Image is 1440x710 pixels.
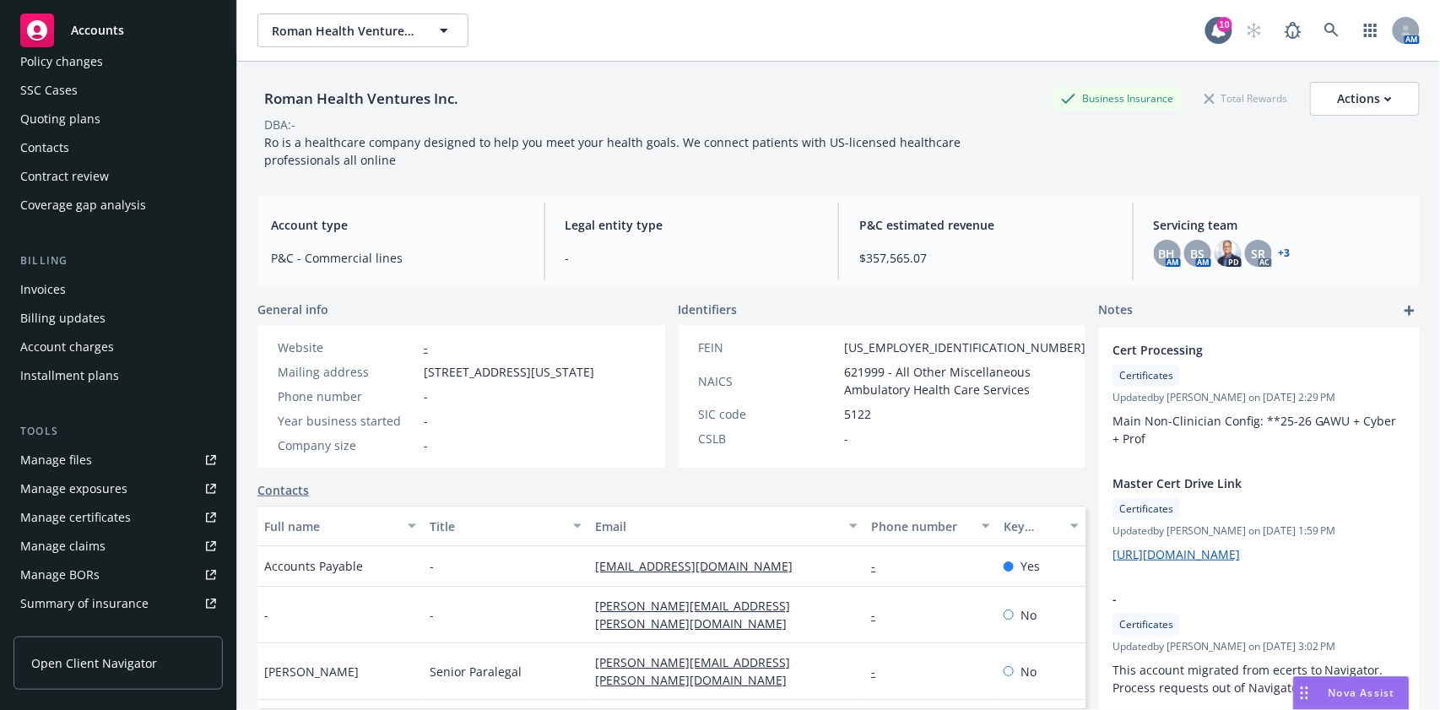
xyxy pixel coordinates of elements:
[859,249,1112,267] span: $357,565.07
[424,339,428,355] a: -
[1112,390,1406,405] span: Updated by [PERSON_NAME] on [DATE] 2:29 PM
[20,77,78,104] div: SSC Cases
[14,252,223,269] div: Billing
[595,558,806,574] a: [EMAIL_ADDRESS][DOMAIN_NAME]
[257,88,465,110] div: Roman Health Ventures Inc.
[1119,617,1173,632] span: Certificates
[257,506,423,546] button: Full name
[1112,639,1406,654] span: Updated by [PERSON_NAME] on [DATE] 3:02 PM
[264,518,398,535] div: Full name
[278,388,417,405] div: Phone number
[20,48,103,75] div: Policy changes
[264,134,964,168] span: Ro is a healthcare company designed to help you meet your health goals. We connect patients with ...
[20,192,146,219] div: Coverage gap analysis
[1159,245,1176,263] span: BH
[1190,245,1205,263] span: BS
[14,475,223,502] a: Manage exposures
[14,590,223,617] a: Summary of insurance
[278,412,417,430] div: Year business started
[699,430,838,447] div: CSLB
[14,362,223,389] a: Installment plans
[845,363,1086,398] span: 621999 - All Other Miscellaneous Ambulatory Health Care Services
[271,216,524,234] span: Account type
[257,481,309,499] a: Contacts
[1112,523,1406,539] span: Updated by [PERSON_NAME] on [DATE] 1:59 PM
[1399,301,1420,321] a: add
[1112,474,1362,492] span: Master Cert Drive Link
[14,106,223,133] a: Quoting plans
[1099,301,1134,321] span: Notes
[845,405,872,423] span: 5122
[20,163,109,190] div: Contract review
[864,506,997,546] button: Phone number
[997,506,1085,546] button: Key contact
[424,436,428,454] span: -
[871,558,889,574] a: -
[272,22,418,40] span: Roman Health Ventures Inc.
[430,606,434,624] span: -
[424,412,428,430] span: -
[423,506,588,546] button: Title
[20,590,149,617] div: Summary of insurance
[20,447,92,474] div: Manage files
[1099,461,1420,577] div: Master Cert Drive LinkCertificatesUpdatedby [PERSON_NAME] on [DATE] 1:59 PM[URL][DOMAIN_NAME]
[20,333,114,360] div: Account charges
[859,216,1112,234] span: P&C estimated revenue
[1279,248,1291,258] a: +3
[679,301,738,318] span: Identifiers
[14,423,223,440] div: Tools
[424,363,594,381] span: [STREET_ADDRESS][US_STATE]
[871,664,889,680] a: -
[264,557,363,575] span: Accounts Payable
[1020,557,1040,575] span: Yes
[1217,17,1232,32] div: 10
[14,561,223,588] a: Manage BORs
[1119,368,1173,383] span: Certificates
[845,430,849,447] span: -
[1215,240,1242,267] img: photo
[1294,677,1315,709] div: Drag to move
[20,134,69,161] div: Contacts
[1112,413,1400,447] span: Main Non-Clinician Config: **25-26 GAWU + Cyber + Prof
[20,106,100,133] div: Quoting plans
[1099,577,1420,710] div: -CertificatesUpdatedby [PERSON_NAME] on [DATE] 3:02 PMThis account migrated from ecerts to Naviga...
[14,276,223,303] a: Invoices
[1237,14,1271,47] a: Start snowing
[699,339,838,356] div: FEIN
[257,14,468,47] button: Roman Health Ventures Inc.
[14,533,223,560] a: Manage claims
[1310,82,1420,116] button: Actions
[699,405,838,423] div: SIC code
[14,333,223,360] a: Account charges
[14,192,223,219] a: Coverage gap analysis
[1338,83,1392,115] div: Actions
[595,654,800,688] a: [PERSON_NAME][EMAIL_ADDRESS][PERSON_NAME][DOMAIN_NAME]
[424,388,428,405] span: -
[20,504,131,531] div: Manage certificates
[264,663,359,680] span: [PERSON_NAME]
[1315,14,1349,47] a: Search
[14,7,223,54] a: Accounts
[1004,518,1060,535] div: Key contact
[699,372,838,390] div: NAICS
[1251,245,1265,263] span: SR
[14,163,223,190] a: Contract review
[430,663,522,680] span: Senior Paralegal
[1119,501,1173,517] span: Certificates
[1099,328,1420,461] div: Cert ProcessingCertificatesUpdatedby [PERSON_NAME] on [DATE] 2:29 PMMain Non-Clinician Config: **...
[1112,546,1240,562] a: [URL][DOMAIN_NAME]
[1020,663,1037,680] span: No
[1112,341,1362,359] span: Cert Processing
[1276,14,1310,47] a: Report a Bug
[566,216,819,234] span: Legal entity type
[20,276,66,303] div: Invoices
[264,606,268,624] span: -
[20,475,127,502] div: Manage exposures
[871,607,889,623] a: -
[595,598,800,631] a: [PERSON_NAME][EMAIL_ADDRESS][PERSON_NAME][DOMAIN_NAME]
[595,518,839,535] div: Email
[1329,686,1395,700] span: Nova Assist
[278,339,417,356] div: Website
[588,506,864,546] button: Email
[20,305,106,332] div: Billing updates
